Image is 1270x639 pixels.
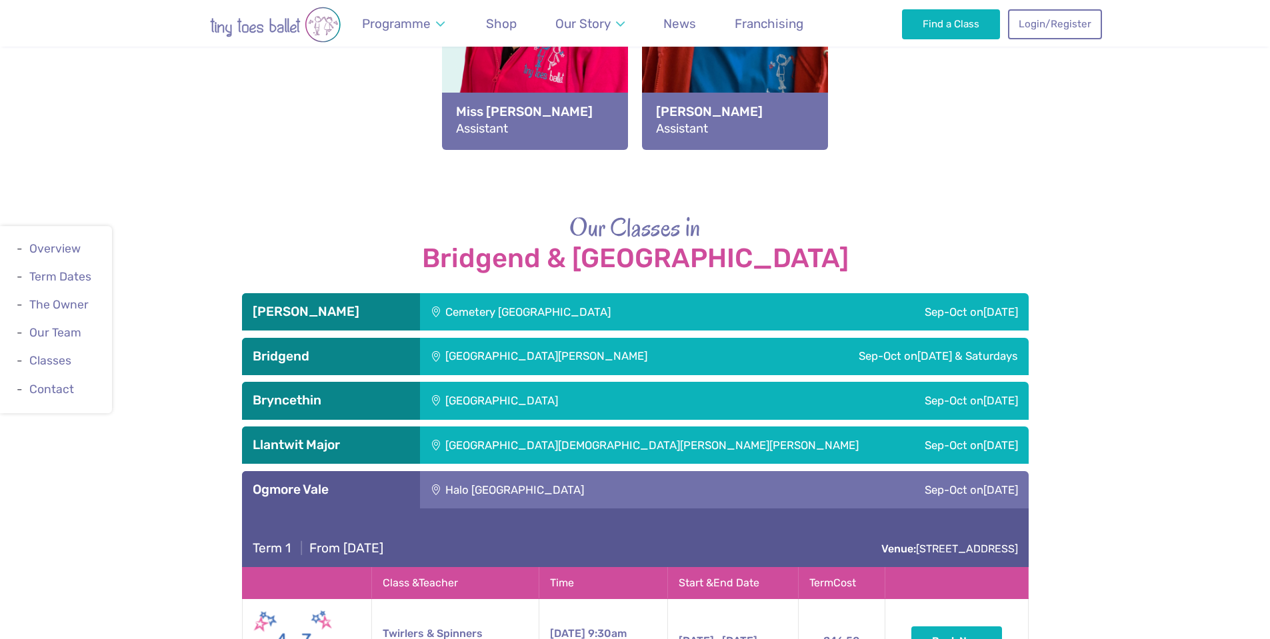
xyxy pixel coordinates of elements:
a: The Owner [29,298,89,311]
a: Our Team [29,326,81,339]
strong: Bridgend & [GEOGRAPHIC_DATA] [242,244,1029,273]
strong: Miss [PERSON_NAME] [456,103,614,121]
span: | [294,540,309,556]
div: Cemetery [GEOGRAPHIC_DATA] [420,293,808,330]
div: Sep-Oct on [905,426,1028,464]
a: Login/Register [1008,9,1101,39]
span: [DATE] [983,483,1018,496]
h3: Ogmore Vale [253,482,409,498]
h3: Bridgend [253,348,409,364]
h4: From [DATE] [253,540,383,556]
span: Assistant [656,121,708,136]
span: [DATE] [983,394,1018,407]
div: Halo [GEOGRAPHIC_DATA] [420,471,788,508]
div: Sep-Oct on [808,293,1029,330]
a: Franchising [729,8,810,39]
a: Our Story [549,8,631,39]
span: Term 1 [253,540,291,556]
div: Sep-Oct on [764,382,1029,419]
span: [DATE] [983,438,1018,452]
a: Venue:[STREET_ADDRESS] [881,542,1018,555]
th: Start & End Date [668,568,798,599]
span: Assistant [456,121,508,136]
span: Programme [362,16,431,31]
span: Franchising [735,16,803,31]
span: [DATE] & Saturdays [917,349,1018,362]
div: [GEOGRAPHIC_DATA][DEMOGRAPHIC_DATA][PERSON_NAME][PERSON_NAME] [420,426,905,464]
span: News [663,16,696,31]
a: Overview [29,242,81,255]
div: Sep-Oct on [787,471,1028,508]
a: Classes [29,354,71,368]
h3: Llantwit Major [253,437,409,453]
a: News [657,8,703,39]
h3: Bryncethin [253,392,409,408]
a: Programme [356,8,451,39]
h3: [PERSON_NAME] [253,304,409,320]
div: Sep-Oct on [766,338,1028,375]
th: Term Cost [798,568,885,599]
span: Our Story [555,16,611,31]
img: tiny toes ballet [169,7,382,43]
th: Class & Teacher [371,568,539,599]
strong: [PERSON_NAME] [656,103,814,121]
span: [DATE] [983,305,1018,319]
div: [GEOGRAPHIC_DATA] [420,382,764,419]
span: Our Classes in [569,210,701,245]
th: Time [539,568,668,599]
a: Shop [480,8,523,39]
strong: Venue: [881,542,916,555]
a: Find a Class [902,9,1000,39]
a: Term Dates [29,270,91,283]
a: Contact [29,382,74,396]
div: [GEOGRAPHIC_DATA][PERSON_NAME] [420,338,766,375]
span: Shop [486,16,517,31]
